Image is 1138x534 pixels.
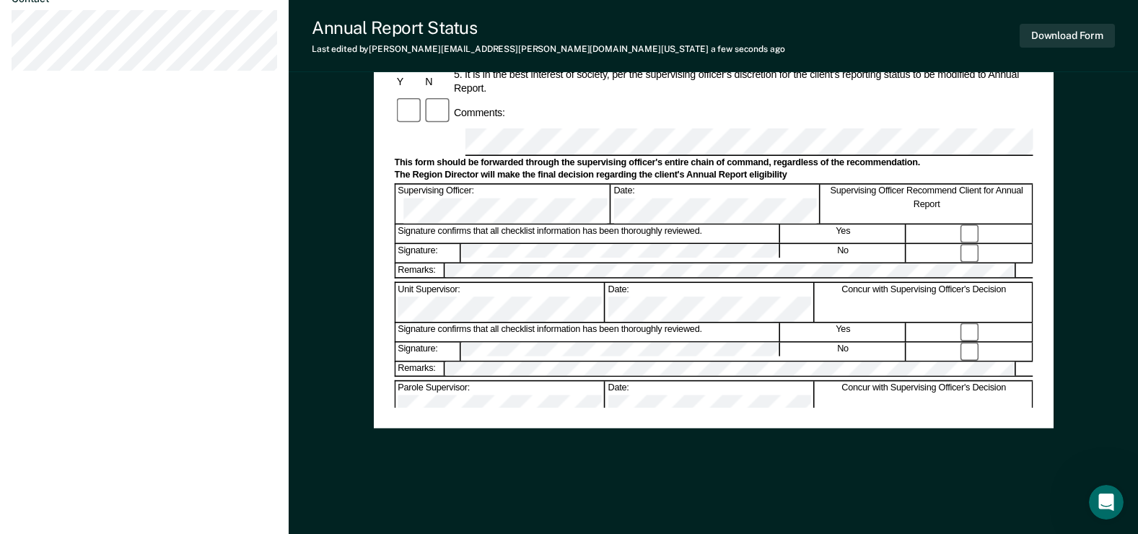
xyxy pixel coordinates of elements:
div: Remarks: [395,263,445,278]
div: Date: [605,283,815,322]
div: Signature: [395,343,460,361]
div: Remarks: [395,362,445,376]
div: Supervising Officer Recommend Client for Annual Report [821,184,1033,223]
div: Signature confirms that all checklist information has been thoroughly reviewed. [395,323,779,341]
div: Date: [605,382,815,421]
button: Download Form [1020,24,1115,48]
div: Date: [611,184,820,223]
span: a few seconds ago [711,44,785,54]
div: Unit Supervisor: [395,283,605,322]
div: No [780,343,906,361]
div: No [780,244,906,262]
div: Concur with Supervising Officer's Decision [815,283,1033,322]
div: Comments: [452,105,507,119]
div: Signature confirms that all checklist information has been thoroughly reviewed. [395,224,779,242]
div: Parole Supervisor: [395,382,605,421]
div: Concur with Supervising Officer's Decision [815,382,1033,421]
div: Y [394,75,423,89]
div: Last edited by [PERSON_NAME][EMAIL_ADDRESS][PERSON_NAME][DOMAIN_NAME][US_STATE] [312,44,785,54]
iframe: Intercom live chat [1089,485,1124,520]
div: The Region Director will make the final decision regarding the client's Annual Report eligibility [394,170,1033,182]
div: Yes [781,323,906,341]
div: Yes [781,224,906,242]
div: Signature: [395,244,460,262]
div: 5. It is in the best interest of society, per the supervising officer's discretion for the client... [452,69,1033,96]
div: Annual Report Status [312,17,785,38]
div: Supervising Officer: [395,184,610,223]
div: N [423,75,452,89]
div: This form should be forwarded through the supervising officer's entire chain of command, regardle... [394,157,1033,169]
